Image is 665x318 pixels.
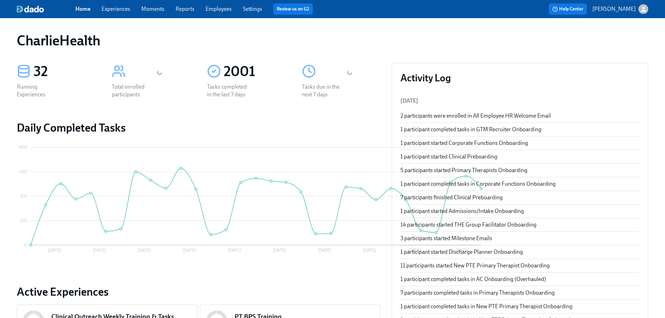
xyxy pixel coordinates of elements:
span: Help Center [552,6,583,13]
tspan: 450 [20,169,27,174]
tspan: 0 [24,243,27,247]
div: 1 participant completed tasks in GTM Recruiter Onboarding [400,126,640,133]
h2: Daily Completed Tasks [17,121,380,135]
div: 1 participant started Clinical Preboarding [400,153,640,161]
a: Settings [243,6,262,12]
div: 7 participants completed tasks in Primary Therapists Onboarding [400,289,640,297]
h3: Activity Log [400,72,640,84]
a: Active Experiences [17,285,380,299]
h1: CharlieHealth [17,32,101,49]
tspan: [DATE] [183,248,196,253]
a: dado [17,6,75,13]
div: 32 [34,63,95,80]
div: 1 participant completed tasks in AC Onboarding (Overhauled) [400,275,640,283]
div: 14 participants started THE Group Facilitator Onboarding [400,221,640,229]
div: 3 participants started Milestone Emails [400,235,640,242]
div: 1 participant completed tasks in New PTE Primary Therapist Onboarding [400,303,640,310]
div: Tasks completed in the last 7 days [207,83,252,98]
tspan: [DATE] [228,248,241,253]
tspan: 600 [19,145,27,150]
div: 1 participant started Admissions/Intake Onboarding [400,207,640,215]
span: [DATE] [400,97,418,104]
a: Reports [176,6,194,12]
tspan: [DATE] [363,248,376,253]
tspan: 300 [20,194,27,199]
button: [PERSON_NAME] [592,4,648,14]
div: 7 participants finished Clinical Preboarding [400,194,640,201]
tspan: [DATE] [273,248,286,253]
button: Review us on G2 [273,3,313,15]
tspan: [DATE] [93,248,106,253]
a: Moments [141,6,164,12]
div: 2 participants were enrolled in All Employee HR Welcome Email [400,112,640,120]
tspan: [DATE] [138,248,151,253]
div: 5 participants started Primary Therapists Onboarding [400,167,640,174]
img: dado [17,6,44,13]
a: Experiences [102,6,130,12]
tspan: [DATE] [318,248,331,253]
tspan: [DATE] [48,248,61,253]
div: Running Experiences [17,83,61,98]
button: Help Center [549,3,587,15]
a: Review us on G2 [277,6,309,13]
p: [PERSON_NAME] [592,5,636,13]
div: 2001 [224,63,285,80]
div: Tasks due in the next 7 days [302,83,347,98]
div: 1 participant completed tasks in Corporate Functions Onboarding [400,180,640,188]
div: Total enrolled participants [112,83,156,98]
tspan: 150 [20,218,27,223]
div: 11 participants started New PTE Primary Therapist Onboarding [400,262,640,269]
div: 1 participant started Corporate Functions Onboarding [400,139,640,147]
a: Home [75,6,90,12]
a: Employees [206,6,232,12]
div: 1 participant started Discharge Planner Onboarding [400,248,640,256]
